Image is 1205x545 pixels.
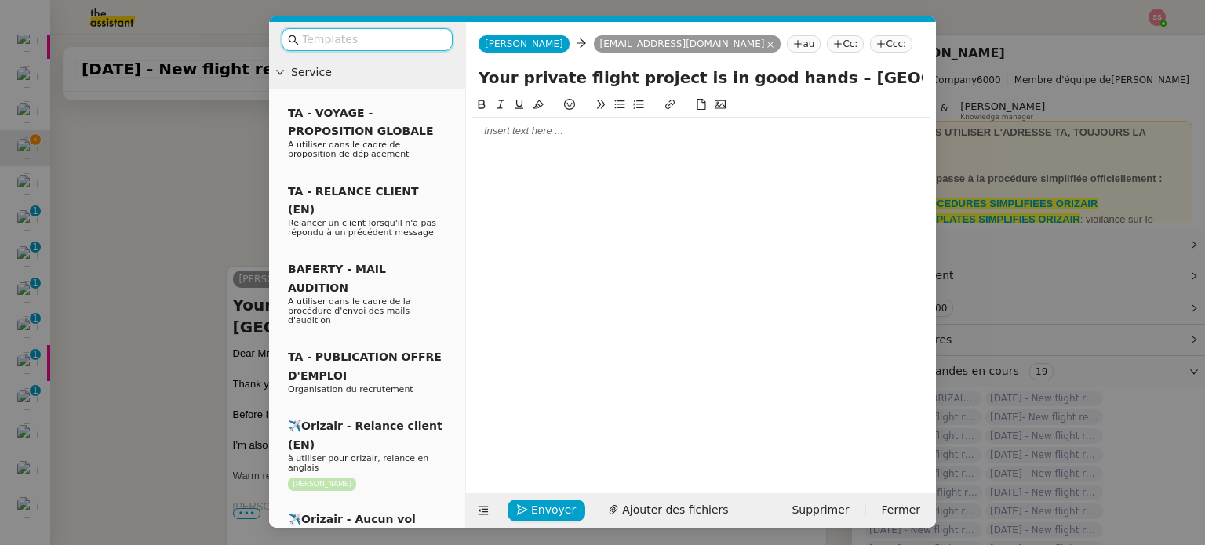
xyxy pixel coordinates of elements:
span: [PERSON_NAME] [485,38,563,49]
span: ✈️Orizair - Relance client (EN) [288,420,442,450]
span: A utiliser dans le cadre de la procédure d'envoi des mails d'audition [288,296,411,325]
span: TA - RELANCE CLIENT (EN) [288,185,419,216]
span: Service [291,64,459,82]
span: BAFERTY - MAIL AUDITION [288,263,386,293]
span: Organisation du recrutement [288,384,413,394]
span: Supprimer [792,501,849,519]
nz-tag: Ccc: [870,35,912,53]
nz-tag: au [787,35,821,53]
button: Envoyer [508,500,585,521]
nz-tag: [PERSON_NAME] [288,478,356,491]
span: Fermer [882,501,920,519]
span: TA - PUBLICATION OFFRE D'EMPLOI [288,351,442,381]
span: TA - VOYAGE - PROPOSITION GLOBALE [288,107,433,137]
span: Ajouter des fichiers [622,501,728,519]
span: A utiliser dans le cadre de proposition de déplacement [288,140,409,159]
nz-tag: Cc: [827,35,864,53]
button: Ajouter des fichiers [599,500,737,521]
span: Envoyer [531,501,576,519]
button: Fermer [872,500,930,521]
span: à utiliser pour orizair, relance en anglais [288,453,428,473]
span: ✈️Orizair - Aucun vol disponible (FR) [288,513,416,543]
button: Supprimer [782,500,858,521]
input: Templates [302,31,443,49]
div: Service [269,57,465,88]
span: Relancer un client lorsqu'il n'a pas répondu à un précédent message [288,218,436,238]
nz-tag: [EMAIL_ADDRESS][DOMAIN_NAME] [594,35,781,53]
input: Subject [479,66,923,89]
